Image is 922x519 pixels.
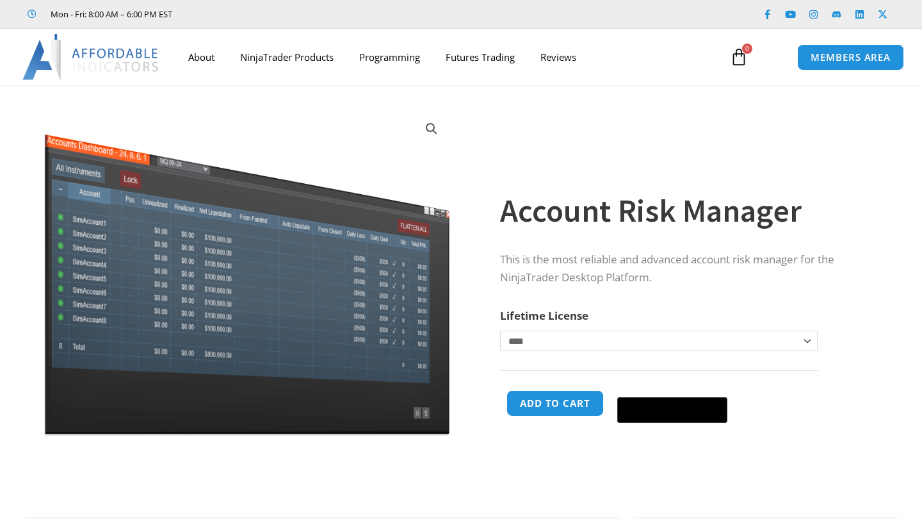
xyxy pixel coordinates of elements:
[500,308,588,323] label: Lifetime License
[433,42,528,72] a: Futures Trading
[500,188,874,233] h1: Account Risk Manager
[797,44,904,70] a: MEMBERS AREA
[175,42,720,72] nav: Menu
[711,38,767,76] a: 0
[227,42,346,72] a: NinjaTrader Products
[346,42,433,72] a: Programming
[528,42,589,72] a: Reviews
[41,108,453,436] img: Screenshot 2024-08-26 15462845454 | Affordable Indicators – NinjaTrader
[811,53,891,62] span: MEMBERS AREA
[615,388,730,390] iframe: Secure payment input frame
[500,251,874,288] p: This is the most reliable and advanced account risk manager for the NinjaTrader Desktop Platform.
[506,390,604,416] button: Add to cart
[617,397,727,423] button: Buy with GPay
[742,44,752,54] span: 0
[47,6,172,22] span: Mon - Fri: 8:00 AM – 6:00 PM EST
[175,42,227,72] a: About
[22,34,160,80] img: LogoAI | Affordable Indicators – NinjaTrader
[420,117,443,140] a: View full-screen image gallery
[190,8,382,21] iframe: Customer reviews powered by Trustpilot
